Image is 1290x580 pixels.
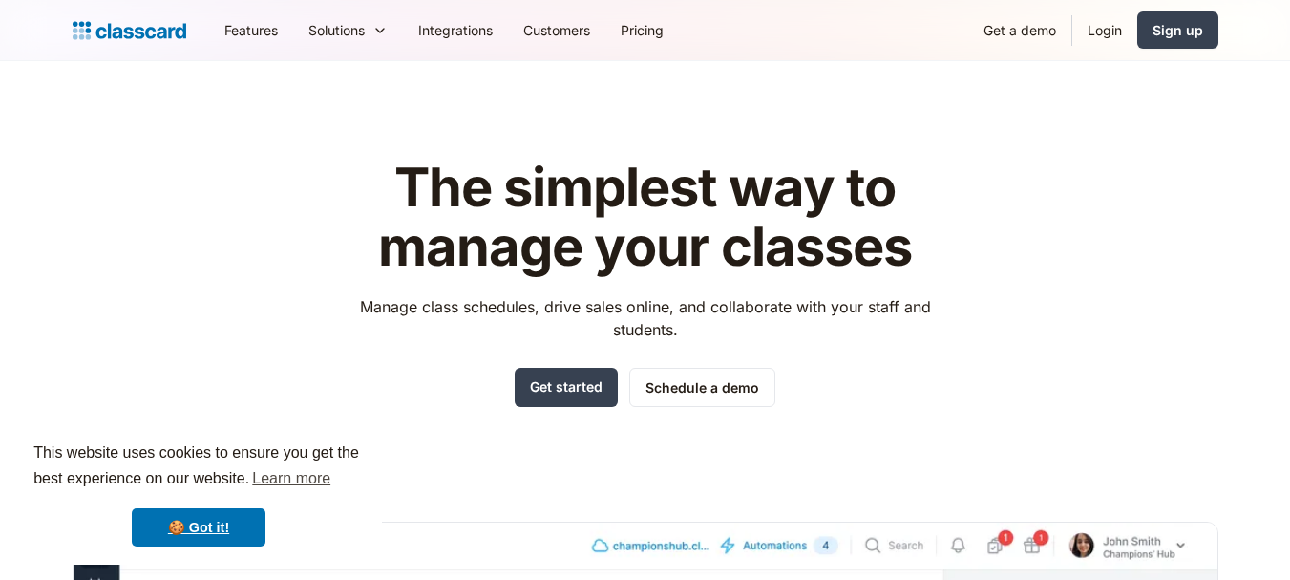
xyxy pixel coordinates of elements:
span: This website uses cookies to ensure you get the best experience on our website. [33,441,364,493]
a: Pricing [605,9,679,52]
a: Sign up [1137,11,1218,49]
a: home [73,17,186,44]
div: Solutions [293,9,403,52]
h1: The simplest way to manage your classes [342,159,948,276]
a: Integrations [403,9,508,52]
a: Login [1072,9,1137,52]
a: dismiss cookie message [132,508,265,547]
a: Get a demo [968,9,1071,52]
a: Get started [515,368,618,407]
div: Sign up [1153,20,1203,40]
div: Solutions [308,20,365,40]
div: cookieconsent [15,423,382,565]
p: Manage class schedules, drive sales online, and collaborate with your staff and students. [342,295,948,341]
a: Customers [508,9,605,52]
a: Features [209,9,293,52]
a: Schedule a demo [629,368,775,407]
a: learn more about cookies [249,464,333,493]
